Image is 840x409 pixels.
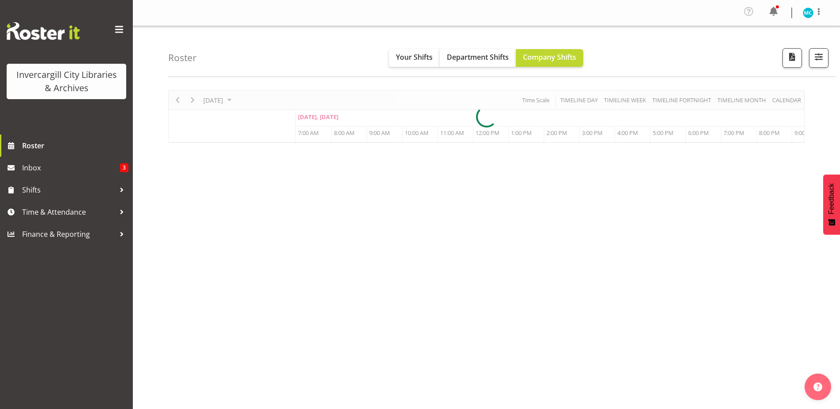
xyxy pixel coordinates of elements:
[828,183,836,214] span: Feedback
[823,174,840,235] button: Feedback - Show survey
[389,49,440,67] button: Your Shifts
[22,183,115,197] span: Shifts
[813,382,822,391] img: help-xxl-2.png
[22,161,120,174] span: Inbox
[120,163,128,172] span: 3
[516,49,583,67] button: Company Shifts
[440,49,516,67] button: Department Shifts
[803,8,813,18] img: michelle-cunningham11683.jpg
[22,228,115,241] span: Finance & Reporting
[447,52,509,62] span: Department Shifts
[168,53,197,63] h4: Roster
[7,22,80,40] img: Rosterit website logo
[15,68,117,95] div: Invercargill City Libraries & Archives
[809,48,828,68] button: Filter Shifts
[22,139,128,152] span: Roster
[523,52,576,62] span: Company Shifts
[782,48,802,68] button: Download a PDF of the roster for the current day
[22,205,115,219] span: Time & Attendance
[396,52,433,62] span: Your Shifts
